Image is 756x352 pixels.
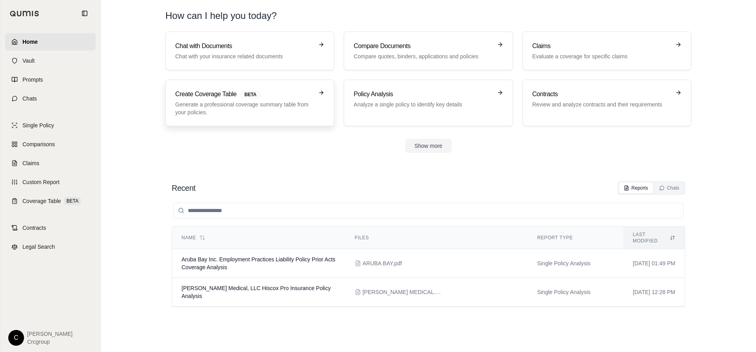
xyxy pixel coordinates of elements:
[78,7,91,20] button: Collapse sidebar
[175,41,313,51] h3: Chat with Documents
[5,238,96,255] a: Legal Search
[532,89,671,99] h3: Contracts
[22,197,61,205] span: Coverage Table
[532,101,671,108] p: Review and analyze contracts and their requirements
[182,235,336,241] div: Name
[5,71,96,88] a: Prompts
[5,219,96,237] a: Contracts
[175,101,313,116] p: Generate a professional coverage summary table from your policies.
[345,227,528,249] th: Files
[363,259,402,267] span: ARUBA BAY.pdf
[532,52,671,60] p: Evaluate a coverage for specific claims
[5,136,96,153] a: Comparisons
[22,38,38,46] span: Home
[240,90,261,99] span: BETA
[354,89,492,99] h3: Policy Analysis
[623,249,685,278] td: [DATE] 01:49 PM
[344,32,513,70] a: Compare DocumentsCompare quotes, binders, applications and policies
[528,249,623,278] td: Single Policy Analysis
[354,41,492,51] h3: Compare Documents
[64,197,81,205] span: BETA
[532,41,671,51] h3: Claims
[623,278,685,307] td: [DATE] 12:28 PM
[175,52,313,60] p: Chat with your insurance related documents
[22,159,39,167] span: Claims
[10,11,39,17] img: Qumis Logo
[165,32,334,70] a: Chat with DocumentsChat with your insurance related documents
[5,173,96,191] a: Custom Report
[22,95,37,102] span: Chats
[22,57,35,65] span: Vault
[165,80,334,126] a: Create Coverage TableBETAGenerate a professional coverage summary table from your policies.
[182,256,335,270] span: Aruba Bay Inc. Employment Practices Liability Policy Prior Acts Coverage Analysis
[523,32,691,70] a: ClaimsEvaluate a coverage for specific claims
[8,330,24,346] div: C
[22,76,43,84] span: Prompts
[5,33,96,50] a: Home
[5,155,96,172] a: Claims
[405,139,452,153] button: Show more
[633,231,675,244] div: Last modified
[528,227,623,249] th: Report Type
[354,101,492,108] p: Analyze a single policy to identify key details
[22,224,46,232] span: Contracts
[5,90,96,107] a: Chats
[5,117,96,134] a: Single Policy
[22,121,54,129] span: Single Policy
[27,330,72,338] span: [PERSON_NAME]
[22,243,55,251] span: Legal Search
[344,80,513,126] a: Policy AnalysisAnalyze a single policy to identify key details
[175,89,313,99] h3: Create Coverage Table
[659,185,679,191] div: Chats
[654,183,684,194] button: Chats
[5,192,96,210] a: Coverage TableBETA
[27,338,72,346] span: Crcgroup
[523,80,691,126] a: ContractsReview and analyze contracts and their requirements
[182,285,331,299] span: Brady Medical, LLC Hiscox Pro Insurance Policy Analysis
[624,185,648,191] div: Reports
[165,9,277,22] h1: How can I help you today?
[528,278,623,307] td: Single Policy Analysis
[5,52,96,69] a: Vault
[354,52,492,60] p: Compare quotes, binders, applications and policies
[22,178,59,186] span: Custom Report
[363,288,441,296] span: BRADY MEDICAL.pdf
[619,183,653,194] button: Reports
[22,140,55,148] span: Comparisons
[172,183,195,194] h2: Recent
